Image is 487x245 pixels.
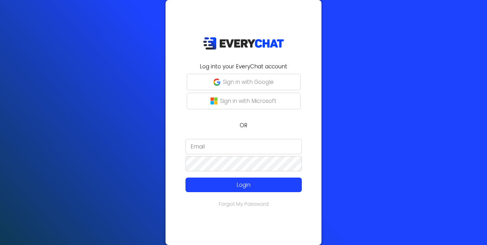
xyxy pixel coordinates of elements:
img: google-g.png [213,79,220,85]
button: Sign in with Microsoft [187,93,301,109]
img: EveryChat_logo_dark.png [203,37,284,50]
button: Login [185,178,302,192]
p: Login [197,181,290,189]
p: Sign in with Google [223,78,274,86]
img: microsoft-logo.png [211,97,218,104]
button: Sign in with Google [187,74,301,90]
h2: Log into your EveryChat account [169,62,318,71]
p: OR [169,121,318,129]
a: Forgot My Password [219,200,269,208]
p: Sign in with Microsoft [220,97,276,105]
input: Email [185,139,302,154]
